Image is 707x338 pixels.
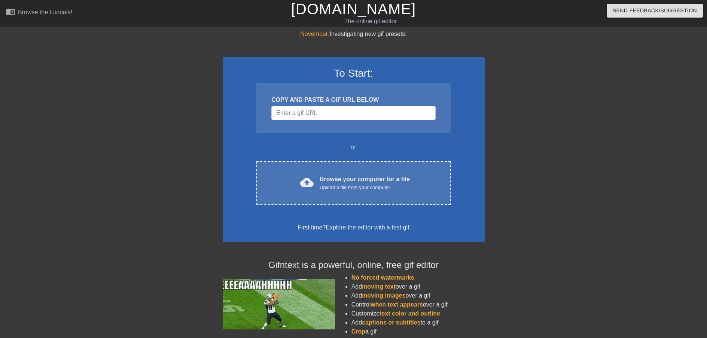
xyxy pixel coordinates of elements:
[223,279,335,329] img: football_small.gif
[362,283,396,290] span: moving text
[223,30,485,39] div: Investigating new gif presets!
[351,327,485,336] li: a gif
[362,319,420,326] span: captions or subtitles
[271,106,435,120] input: Username
[326,224,409,231] a: Explore the editor with a test gif
[6,7,15,16] span: menu_book
[380,310,440,317] span: text color and outline
[351,309,485,318] li: Customize
[351,291,485,300] li: Add over a gif
[240,17,502,26] div: The online gif editor
[271,95,435,104] div: COPY AND PASTE A GIF URL BELOW
[613,6,697,15] span: Send Feedback/Suggestion
[362,292,405,299] span: moving images
[300,31,329,37] span: November:
[223,260,485,271] h4: Gifntext is a powerful, online, free gif editor
[18,9,72,15] div: Browse the tutorials!
[351,274,414,281] span: No forced watermarks
[351,318,485,327] li: Add to a gif
[6,7,72,19] a: Browse the tutorials!
[232,223,475,232] div: First time?
[242,143,465,152] div: or
[607,4,703,18] button: Send Feedback/Suggestion
[351,300,485,309] li: Control over a gif
[320,175,410,191] div: Browse your computer for a file
[371,301,423,308] span: when text appears
[351,282,485,291] li: Add over a gif
[351,328,365,335] span: Crop
[300,176,314,189] span: cloud_upload
[232,67,475,80] h3: To Start:
[320,184,410,191] div: Upload a file from your computer
[291,1,416,17] a: [DOMAIN_NAME]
